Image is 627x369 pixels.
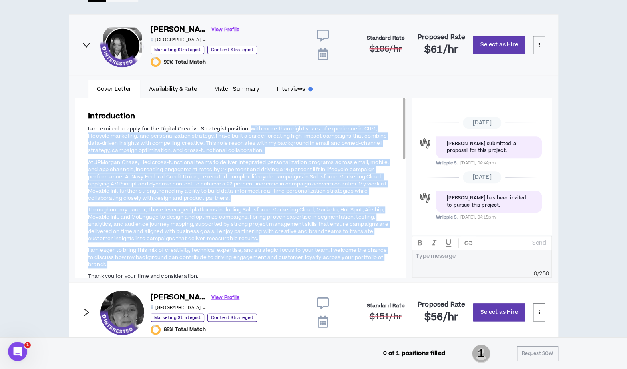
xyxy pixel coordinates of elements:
[206,80,268,98] a: Match Summary
[8,342,27,361] iframe: Intercom live chat
[164,326,206,333] span: 88% Total Match
[366,35,405,41] h4: Standard Rate
[447,140,531,154] div: [PERSON_NAME] submitted a proposal for this project.
[88,159,389,202] span: At JPMorgan Chase, I led cross-functional teams to deliver integrated personalization programs ac...
[537,270,549,278] span: / 250
[460,214,495,220] span: [DATE], 04:15pm
[88,206,388,242] span: Throughout my career, I have leveraged platforms including Salesforce Marketing Cloud, Marketo, H...
[447,195,531,209] div: [PERSON_NAME] has been invited to pursue this project.
[472,344,490,364] span: 1
[461,236,476,250] button: create hypertext link
[151,37,207,43] p: [GEOGRAPHIC_DATA] , [GEOGRAPHIC_DATA]
[424,44,458,56] h2: $61 /hr
[369,43,402,55] span: $106 /hr
[82,308,91,317] span: right
[473,36,525,54] button: Select as Hire
[427,236,441,250] button: ITALIC text
[424,311,458,324] h2: $56 /hr
[418,34,465,41] h4: Proposed Rate
[88,273,198,280] span: Thank you for your time and consideration.
[100,23,144,67] div: Vanessa P.
[82,40,91,49] span: right
[151,313,204,322] p: Marketing Strategist
[151,24,207,36] h6: [PERSON_NAME]
[383,349,445,358] p: 0 of 1 positions filled
[369,311,402,323] span: $151 /hr
[207,313,257,322] p: Content Strategist
[88,125,387,154] span: I am excited to apply for the Digital Creative Strategist position. With more than eight years of...
[88,111,393,122] h3: Introduction
[151,292,207,303] h6: [PERSON_NAME]
[24,342,31,348] span: 1
[412,236,427,250] button: BOLD text
[436,160,458,166] span: Wripple S.
[88,80,140,98] a: Cover Letter
[418,136,432,150] div: Wripple S.
[441,236,456,250] button: UNDERLINE text
[211,291,239,305] a: View Profile
[268,80,321,98] a: Interviews
[418,301,465,309] h4: Proposed Rate
[532,239,546,247] p: Send
[140,80,205,98] a: Availability & Rate
[473,303,525,321] button: Select as Hire
[529,237,549,249] button: Send
[463,171,502,183] span: [DATE]
[164,59,206,65] span: 90% Total Match
[211,23,239,37] a: View Profile
[88,247,387,268] span: I am eager to bring this mix of creativity, technical expertise, and strategic focus to your team...
[534,270,537,278] span: 0
[100,291,144,335] div: Jessica L.
[460,160,495,166] span: [DATE], 04:44pm
[151,46,204,54] p: Marketing Strategist
[517,346,558,361] button: Request SOW
[151,305,207,311] p: [GEOGRAPHIC_DATA] , [GEOGRAPHIC_DATA]
[418,191,432,205] div: Wripple S.
[463,117,502,129] span: [DATE]
[207,46,257,54] p: Content Strategist
[366,303,405,309] h4: Standard Rate
[436,214,458,220] span: Wripple S.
